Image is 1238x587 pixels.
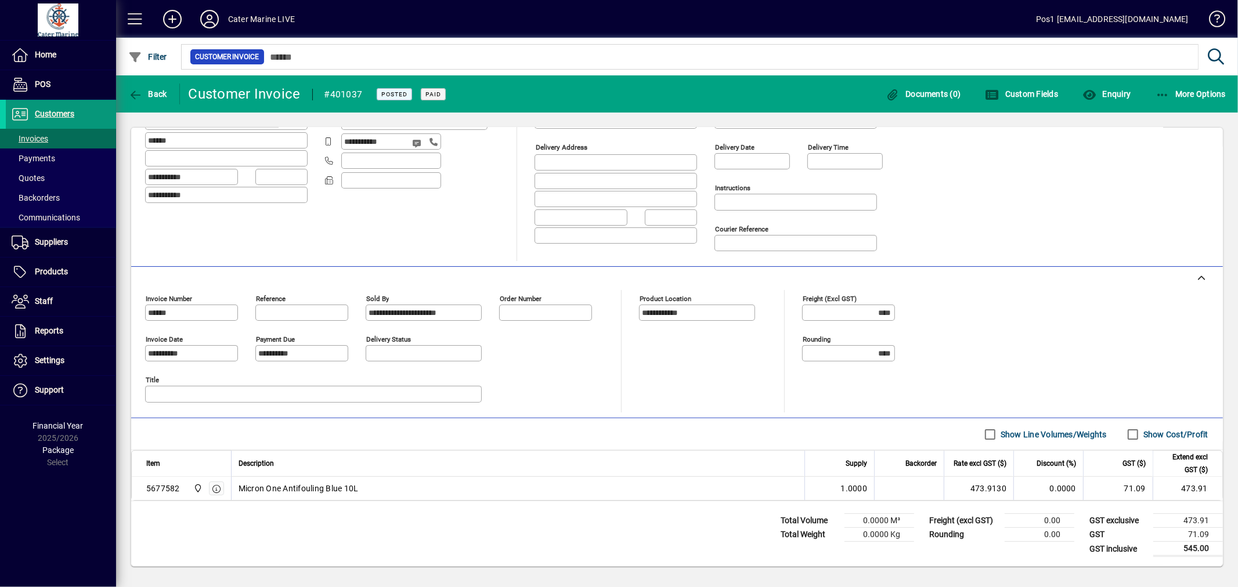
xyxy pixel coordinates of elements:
[128,89,167,99] span: Back
[6,208,116,227] a: Communications
[500,295,542,303] mat-label: Order number
[775,528,844,542] td: Total Weight
[6,317,116,346] a: Reports
[6,287,116,316] a: Staff
[35,385,64,394] span: Support
[128,52,167,61] span: Filter
[808,143,849,151] mat-label: Delivery time
[883,84,964,104] button: Documents (0)
[191,9,228,30] button: Profile
[324,85,363,104] div: #401037
[844,528,914,542] td: 0.0000 Kg
[366,335,411,343] mat-label: Delivery status
[425,90,441,98] span: Paid
[6,188,116,208] a: Backorders
[1083,477,1153,500] td: 71.09
[1153,542,1223,556] td: 545.00
[1084,514,1153,528] td: GST exclusive
[886,89,961,99] span: Documents (0)
[841,483,868,494] span: 1.0000
[12,213,80,222] span: Communications
[6,168,116,188] a: Quotes
[35,109,74,118] span: Customers
[1200,2,1223,40] a: Knowledge Base
[146,483,180,494] div: 5677582
[1160,451,1208,476] span: Extend excl GST ($)
[923,528,1005,542] td: Rounding
[1156,89,1226,99] span: More Options
[35,356,64,365] span: Settings
[923,514,1005,528] td: Freight (excl GST)
[146,376,159,384] mat-label: Title
[1153,514,1223,528] td: 473.91
[775,514,844,528] td: Total Volume
[146,457,160,470] span: Item
[190,482,204,495] span: Cater Marine
[42,445,74,455] span: Package
[381,90,407,98] span: Posted
[404,129,432,157] button: Send SMS
[33,421,84,430] span: Financial Year
[239,483,359,494] span: Micron One Antifouling Blue 10L
[803,335,831,343] mat-label: Rounding
[12,193,60,202] span: Backorders
[6,228,116,257] a: Suppliers
[6,70,116,99] a: POS
[846,457,867,470] span: Supply
[256,335,295,343] mat-label: Payment due
[803,295,857,303] mat-label: Freight (excl GST)
[228,10,295,28] div: Cater Marine LIVE
[35,79,50,89] span: POS
[35,296,53,306] span: Staff
[844,514,914,528] td: 0.0000 M³
[6,258,116,287] a: Products
[986,89,1059,99] span: Custom Fields
[1084,528,1153,542] td: GST
[954,457,1006,470] span: Rate excl GST ($)
[640,295,691,303] mat-label: Product location
[195,51,259,63] span: Customer Invoice
[6,148,116,168] a: Payments
[1082,89,1131,99] span: Enquiry
[256,295,286,303] mat-label: Reference
[35,50,56,59] span: Home
[998,429,1107,440] label: Show Line Volumes/Weights
[6,376,116,405] a: Support
[1141,429,1208,440] label: Show Cost/Profit
[1080,84,1134,104] button: Enquiry
[189,85,301,103] div: Customer Invoice
[239,457,274,470] span: Description
[35,267,68,276] span: Products
[146,295,192,303] mat-label: Invoice number
[12,173,45,183] span: Quotes
[125,84,170,104] button: Back
[35,237,68,247] span: Suppliers
[1084,542,1153,556] td: GST inclusive
[1153,84,1229,104] button: More Options
[6,41,116,70] a: Home
[1153,477,1222,500] td: 473.91
[1005,528,1074,542] td: 0.00
[1122,457,1146,470] span: GST ($)
[366,295,389,303] mat-label: Sold by
[12,154,55,163] span: Payments
[715,184,750,192] mat-label: Instructions
[125,46,170,67] button: Filter
[1037,457,1076,470] span: Discount (%)
[951,483,1006,494] div: 473.9130
[1153,528,1223,542] td: 71.09
[116,84,180,104] app-page-header-button: Back
[715,143,755,151] mat-label: Delivery date
[154,9,191,30] button: Add
[983,84,1062,104] button: Custom Fields
[905,457,937,470] span: Backorder
[715,225,768,233] mat-label: Courier Reference
[1013,477,1083,500] td: 0.0000
[12,134,48,143] span: Invoices
[6,129,116,148] a: Invoices
[6,346,116,375] a: Settings
[1036,10,1189,28] div: Pos1 [EMAIL_ADDRESS][DOMAIN_NAME]
[35,326,63,335] span: Reports
[1005,514,1074,528] td: 0.00
[146,335,183,343] mat-label: Invoice date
